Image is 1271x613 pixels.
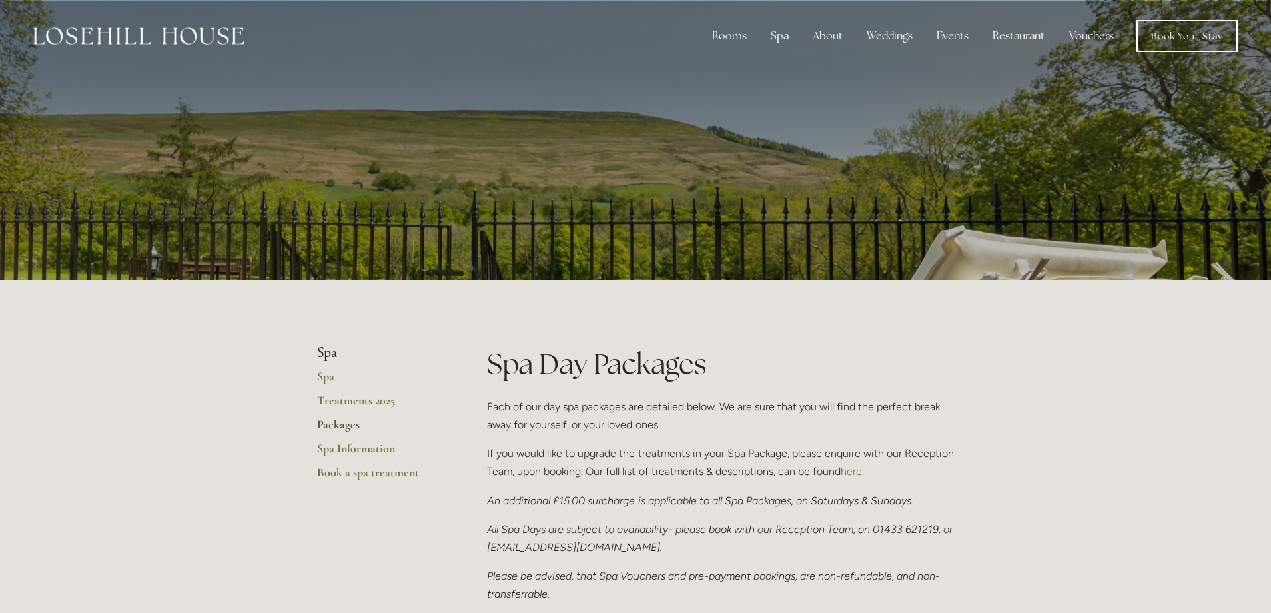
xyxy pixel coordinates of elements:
div: Restaurant [982,23,1055,49]
div: Weddings [856,23,923,49]
a: Treatments 2025 [317,393,444,417]
h1: Spa Day Packages [487,344,955,384]
em: All Spa Days are subject to availability- please book with our Reception Team, on 01433 621219, o... [487,523,955,554]
a: Book a spa treatment [317,465,444,489]
a: Packages [317,417,444,441]
p: If you would like to upgrade the treatments in your Spa Package, please enquire with our Receptio... [487,444,955,480]
div: Spa [760,23,799,49]
a: Book Your Stay [1136,20,1238,52]
a: Vouchers [1058,23,1124,49]
a: Spa Information [317,441,444,465]
li: Spa [317,344,444,362]
img: Losehill House [33,27,244,45]
p: Each of our day spa packages are detailed below. We are sure that you will find the perfect break... [487,398,955,434]
a: here [841,465,862,478]
em: Please be advised, that Spa Vouchers and pre-payment bookings, are non-refundable, and non-transf... [487,570,940,600]
a: Spa [317,369,444,393]
div: About [802,23,853,49]
div: Rooms [701,23,757,49]
em: An additional £15.00 surcharge is applicable to all Spa Packages, on Saturdays & Sundays. [487,494,913,507]
div: Events [926,23,979,49]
